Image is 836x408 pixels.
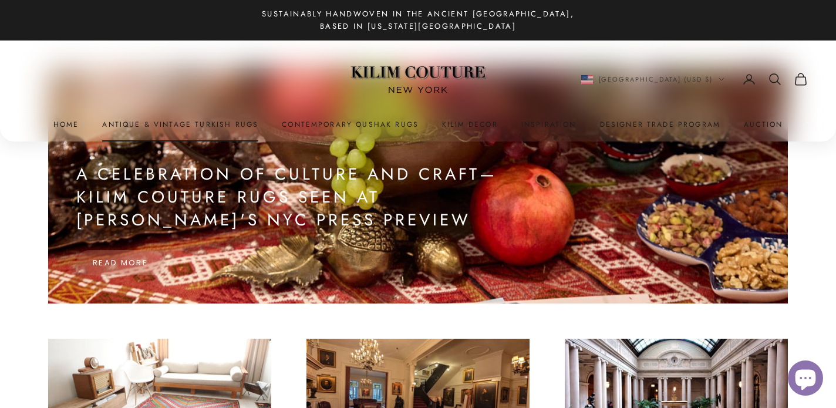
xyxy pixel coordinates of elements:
[744,119,783,130] a: Auction
[784,360,827,399] inbox-online-store-chat: Shopify online store chat
[581,72,808,86] nav: Secondary navigation
[599,74,713,85] span: [GEOGRAPHIC_DATA] (USD $)
[76,163,527,232] h2: A Celebration of Culture and Craft—Kilim Couture Rugs Seen at [PERSON_NAME]'s NYC Press Preview
[76,250,164,275] button: Read more
[282,119,419,130] a: Contemporary Oushak Rugs
[254,8,582,33] p: Sustainably Handwoven in the Ancient [GEOGRAPHIC_DATA], Based in [US_STATE][GEOGRAPHIC_DATA]
[521,119,577,130] a: Inspiration
[442,119,498,130] summary: Kilim Decor
[53,119,79,130] a: Home
[581,74,725,85] button: Change country or currency
[28,119,808,130] nav: Primary navigation
[102,119,258,130] a: Antique & Vintage Turkish Rugs
[48,69,788,304] a: A Celebration of Culture and Craft—Kilim Couture Rugs Seen at [PERSON_NAME]'s NYC Press Preview R...
[600,119,721,130] a: Designer Trade Program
